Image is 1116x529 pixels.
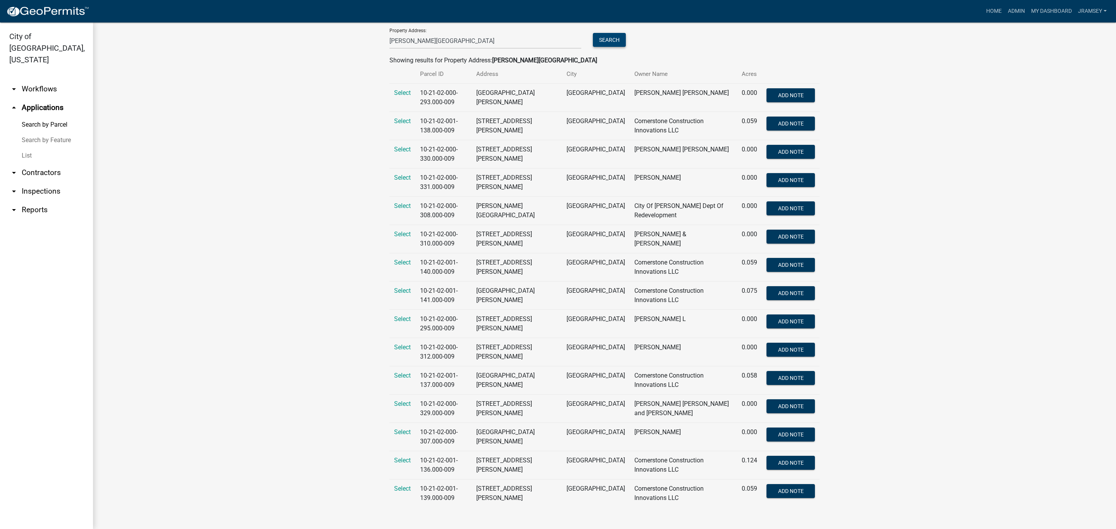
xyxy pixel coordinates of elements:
[472,65,561,83] th: Address
[737,423,762,451] td: 0.000
[737,84,762,112] td: 0.000
[737,395,762,423] td: 0.000
[766,428,815,441] button: Add Note
[737,112,762,140] td: 0.059
[593,33,626,47] button: Search
[472,395,561,423] td: [STREET_ADDRESS][PERSON_NAME]
[983,4,1005,19] a: Home
[472,168,561,197] td: [STREET_ADDRESS][PERSON_NAME]
[1075,4,1110,19] a: jramsey
[562,225,630,253] td: [GEOGRAPHIC_DATA]
[778,205,803,211] span: Add Note
[766,201,815,215] button: Add Note
[394,259,411,266] a: Select
[562,395,630,423] td: [GEOGRAPHIC_DATA]
[778,318,803,325] span: Add Note
[415,112,472,140] td: 10-21-02-001-138.000-009
[630,366,737,395] td: Cornerstone Construction Innovations LLC
[394,202,411,210] a: Select
[562,338,630,366] td: [GEOGRAPHIC_DATA]
[394,457,411,464] a: Select
[778,460,803,466] span: Add Note
[562,310,630,338] td: [GEOGRAPHIC_DATA]
[737,479,762,508] td: 0.059
[766,484,815,498] button: Add Note
[562,253,630,282] td: [GEOGRAPHIC_DATA]
[415,253,472,282] td: 10-21-02-001-140.000-009
[630,423,737,451] td: [PERSON_NAME]
[778,488,803,494] span: Add Note
[630,140,737,168] td: [PERSON_NAME] [PERSON_NAME]
[630,395,737,423] td: [PERSON_NAME] [PERSON_NAME] and [PERSON_NAME]
[415,479,472,508] td: 10-21-02-001-139.000-009
[562,282,630,310] td: [GEOGRAPHIC_DATA]
[394,287,411,294] a: Select
[562,197,630,225] td: [GEOGRAPHIC_DATA]
[415,225,472,253] td: 10-21-02-000-310.000-009
[737,140,762,168] td: 0.000
[9,103,19,112] i: arrow_drop_up
[562,366,630,395] td: [GEOGRAPHIC_DATA]
[778,92,803,98] span: Add Note
[737,197,762,225] td: 0.000
[394,372,411,379] a: Select
[1028,4,1075,19] a: My Dashboard
[766,456,815,470] button: Add Note
[472,112,561,140] td: [STREET_ADDRESS][PERSON_NAME]
[562,140,630,168] td: [GEOGRAPHIC_DATA]
[415,84,472,112] td: 10-21-02-000-293.000-009
[630,197,737,225] td: City Of [PERSON_NAME] Dept Of Redevelopment
[394,146,411,153] span: Select
[562,451,630,479] td: [GEOGRAPHIC_DATA]
[394,485,411,492] a: Select
[472,84,561,112] td: [GEOGRAPHIC_DATA][PERSON_NAME]
[562,112,630,140] td: [GEOGRAPHIC_DATA]
[778,431,803,438] span: Add Note
[394,174,411,181] span: Select
[472,140,561,168] td: [STREET_ADDRESS][PERSON_NAME]
[737,310,762,338] td: 0.000
[472,197,561,225] td: [PERSON_NAME][GEOGRAPHIC_DATA]
[630,112,737,140] td: Cornerstone Construction Innovations LLC
[415,395,472,423] td: 10-21-02-000-329.000-009
[394,315,411,323] a: Select
[766,88,815,102] button: Add Note
[737,65,762,83] th: Acres
[778,403,803,409] span: Add Note
[415,65,472,83] th: Parcel ID
[9,205,19,215] i: arrow_drop_down
[778,177,803,183] span: Add Note
[766,173,815,187] button: Add Note
[778,347,803,353] span: Add Note
[394,428,411,436] a: Select
[737,253,762,282] td: 0.059
[472,282,561,310] td: [GEOGRAPHIC_DATA][PERSON_NAME]
[737,282,762,310] td: 0.075
[394,117,411,125] a: Select
[630,282,737,310] td: Cornerstone Construction Innovations LLC
[630,338,737,366] td: [PERSON_NAME]
[394,89,411,96] a: Select
[415,282,472,310] td: 10-21-02-001-141.000-009
[415,197,472,225] td: 10-21-02-000-308.000-009
[562,479,630,508] td: [GEOGRAPHIC_DATA]
[1005,4,1028,19] a: Admin
[766,371,815,385] button: Add Note
[472,253,561,282] td: [STREET_ADDRESS][PERSON_NAME]
[492,57,597,64] strong: [PERSON_NAME][GEOGRAPHIC_DATA]
[472,479,561,508] td: [STREET_ADDRESS][PERSON_NAME]
[630,310,737,338] td: [PERSON_NAME] L
[630,168,737,197] td: [PERSON_NAME]
[394,400,411,407] span: Select
[472,423,561,451] td: [GEOGRAPHIC_DATA][PERSON_NAME]
[766,399,815,413] button: Add Note
[562,423,630,451] td: [GEOGRAPHIC_DATA]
